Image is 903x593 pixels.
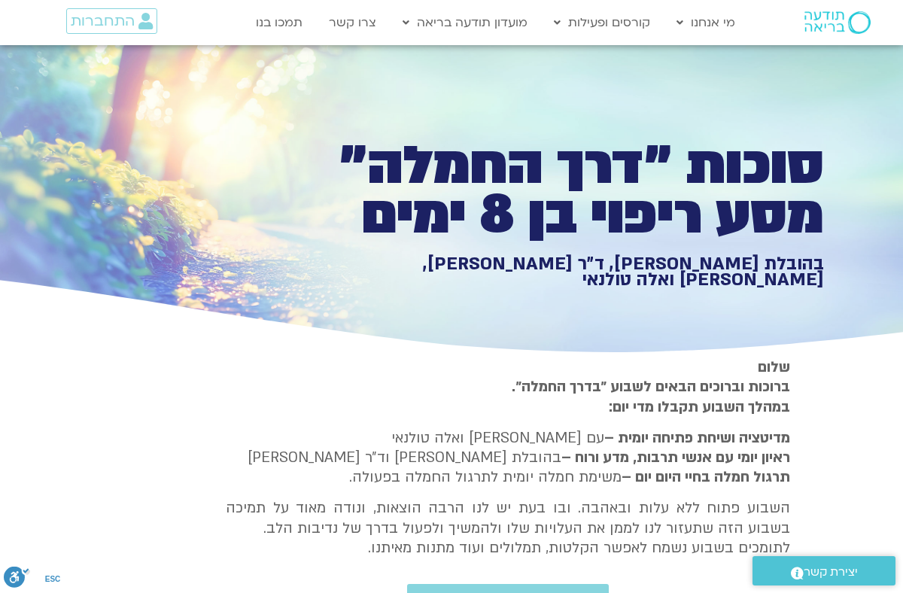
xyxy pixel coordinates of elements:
strong: ברוכות וברוכים הבאים לשבוע ״בדרך החמלה״. במהלך השבוע תקבלו מדי יום: [512,377,790,416]
a: תמכו בנו [248,8,310,37]
b: ראיון יומי עם אנשי תרבות, מדע ורוח – [561,448,790,467]
a: קורסים ופעילות [546,8,658,37]
p: עם [PERSON_NAME] ואלה טולנאי בהובלת [PERSON_NAME] וד״ר [PERSON_NAME] משימת חמלה יומית לתרגול החמל... [226,428,790,488]
img: תודעה בריאה [804,11,871,34]
h1: בהובלת [PERSON_NAME], ד״ר [PERSON_NAME], [PERSON_NAME] ואלה טולנאי [303,256,824,288]
span: יצירת קשר [804,562,858,582]
a: צרו קשר [321,8,384,37]
a: התחברות [66,8,157,34]
a: מי אנחנו [669,8,743,37]
strong: מדיטציה ושיחת פתיחה יומית – [604,428,790,448]
a: יצירת קשר [752,556,895,585]
h1: סוכות ״דרך החמלה״ מסע ריפוי בן 8 ימים [303,141,824,240]
span: התחברות [71,13,135,29]
b: תרגול חמלה בחיי היום יום – [622,467,790,487]
a: מועדון תודעה בריאה [395,8,535,37]
strong: שלום [758,357,790,377]
p: השבוע פתוח ללא עלות ובאהבה. ובו בעת יש לנו הרבה הוצאות, ונודה מאוד על תמיכה בשבוע הזה שתעזור לנו ... [226,498,790,558]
